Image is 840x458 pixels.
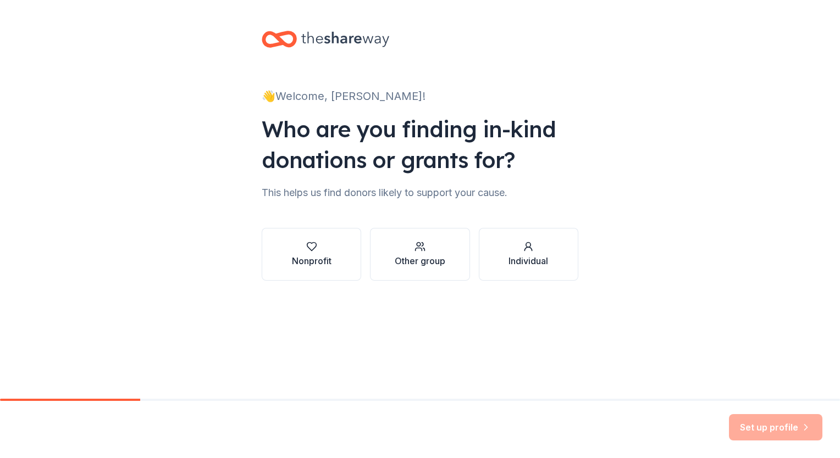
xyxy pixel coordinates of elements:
div: Individual [509,254,548,267]
button: Nonprofit [262,228,361,281]
div: 👋 Welcome, [PERSON_NAME]! [262,87,578,105]
div: This helps us find donors likely to support your cause. [262,184,578,202]
button: Other group [370,228,469,281]
div: Who are you finding in-kind donations or grants for? [262,114,578,175]
div: Nonprofit [292,254,331,267]
div: Other group [395,254,445,267]
button: Individual [479,228,578,281]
